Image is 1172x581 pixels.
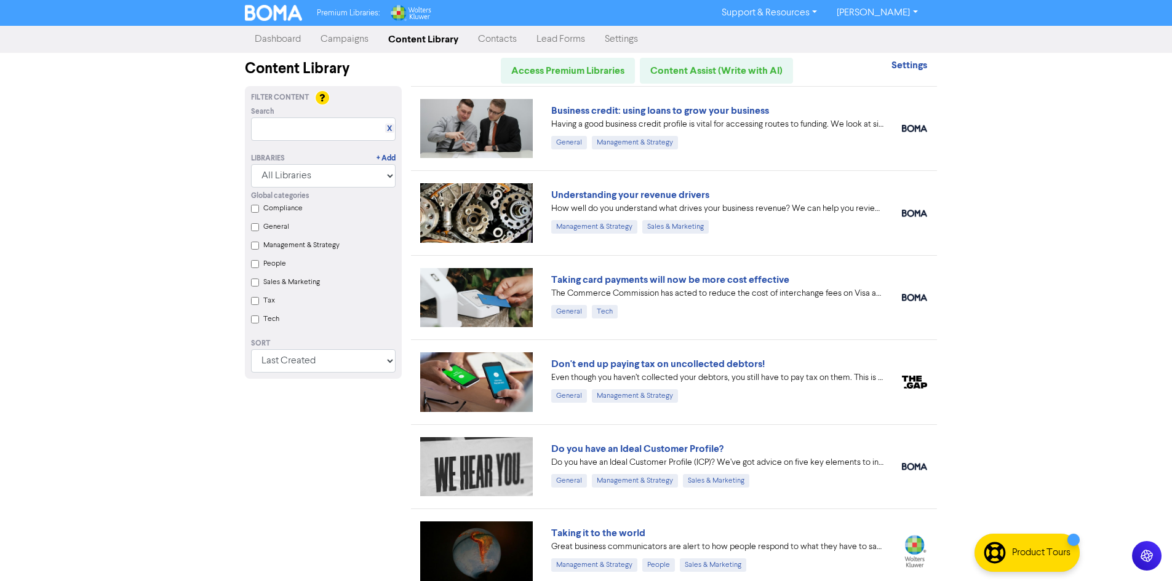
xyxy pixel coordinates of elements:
div: Management & Strategy [551,220,637,234]
a: Business credit: using loans to grow your business [551,105,769,117]
div: Sort [251,338,396,349]
a: Access Premium Libraries [501,58,635,84]
img: boma [902,463,927,470]
label: Management & Strategy [263,240,340,251]
img: thegap [902,376,927,389]
img: boma_accounting [902,210,927,217]
div: Sales & Marketing [642,220,709,234]
img: boma [902,294,927,301]
span: Search [251,106,274,117]
a: Taking it to the world [551,527,645,539]
div: Content Library [245,58,402,80]
div: Tech [592,305,618,318]
a: Campaigns [311,27,378,52]
span: Premium Libraries: [317,9,380,17]
a: Settings [891,61,927,71]
div: Filter Content [251,92,396,103]
a: Dashboard [245,27,311,52]
a: Content Assist (Write with AI) [640,58,793,84]
label: Sales & Marketing [263,277,320,288]
a: Settings [595,27,648,52]
a: [PERSON_NAME] [827,3,927,23]
img: BOMA Logo [245,5,303,21]
label: People [263,258,286,269]
a: + Add [377,153,396,164]
label: Compliance [263,203,303,214]
div: Great business communicators are alert to how people respond to what they have to say and are pre... [551,540,883,553]
img: Wolters Kluwer [389,5,431,21]
div: Management & Strategy [592,389,678,403]
div: How well do you understand what drives your business revenue? We can help you review your numbers... [551,202,883,215]
label: Tech [263,314,279,325]
strong: Settings [891,59,927,71]
div: Sales & Marketing [680,558,746,572]
div: Libraries [251,153,285,164]
img: boma [902,125,927,132]
div: General [551,136,587,149]
div: People [642,558,675,572]
a: Lead Forms [527,27,595,52]
div: General [551,389,587,403]
div: Sales & Marketing [683,474,749,488]
div: Management & Strategy [592,136,678,149]
a: Content Library [378,27,468,52]
a: X [387,124,392,133]
div: Do you have an Ideal Customer Profile (ICP)? We’ve got advice on five key elements to include in ... [551,456,883,469]
a: Don't end up paying tax on uncollected debtors! [551,358,765,370]
div: General [551,474,587,488]
div: Global categories [251,191,396,202]
div: Even though you haven’t collected your debtors, you still have to pay tax on them. This is becaus... [551,371,883,384]
div: The Commerce Commission has acted to reduce the cost of interchange fees on Visa and Mastercard p... [551,287,883,300]
a: Contacts [468,27,527,52]
div: Management & Strategy [592,474,678,488]
div: Having a good business credit profile is vital for accessing routes to funding. We look at six di... [551,118,883,131]
label: General [263,221,289,232]
img: wolters_kluwer [902,535,927,567]
a: Taking card payments will now be more cost effective [551,274,789,286]
div: Management & Strategy [551,558,637,572]
a: Support & Resources [712,3,827,23]
div: General [551,305,587,318]
a: Do you have an Ideal Customer Profile? [551,443,724,455]
label: Tax [263,295,275,306]
iframe: Chat Widget [1110,522,1172,581]
a: Understanding your revenue drivers [551,189,709,201]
